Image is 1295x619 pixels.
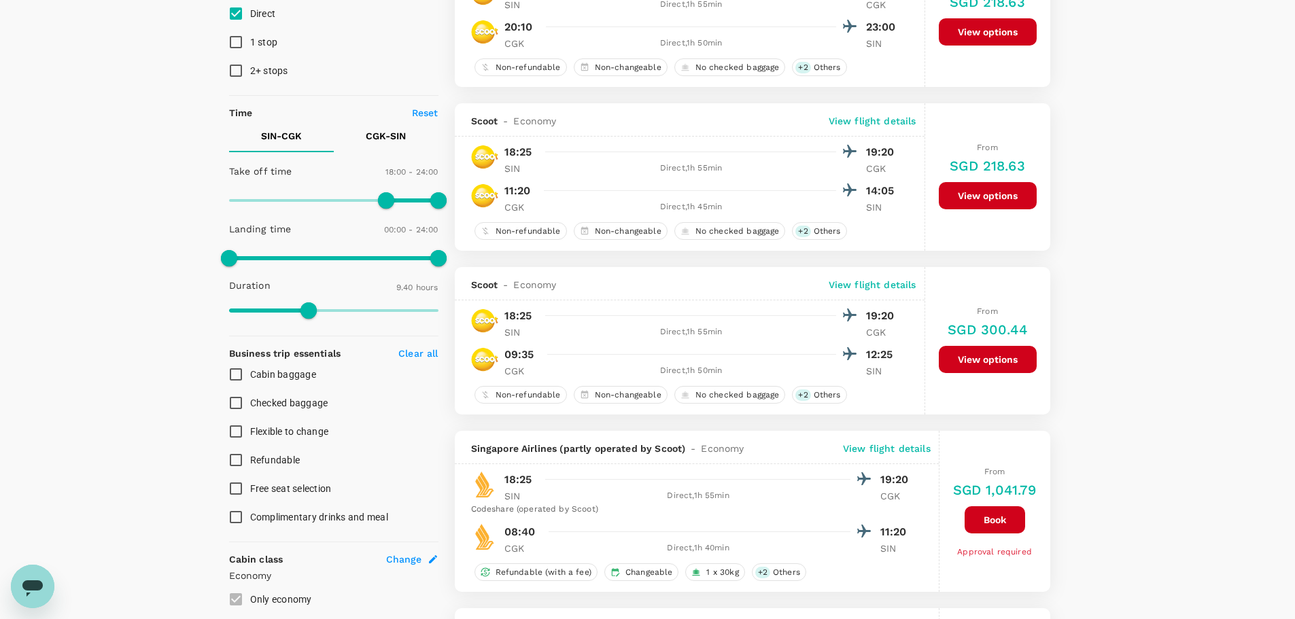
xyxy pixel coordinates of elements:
[808,62,846,73] span: Others
[795,62,810,73] span: + 2
[471,18,498,46] img: TR
[939,18,1037,46] button: View options
[977,306,998,316] span: From
[250,65,288,76] span: 2+ stops
[792,386,846,404] div: +2Others
[767,567,806,578] span: Others
[396,283,438,292] span: 9.40 hours
[490,62,566,73] span: Non-refundable
[471,471,498,498] img: SQ
[504,347,534,363] p: 09:35
[620,567,678,578] span: Changeable
[504,19,533,35] p: 20:10
[589,62,667,73] span: Non-changeable
[866,347,900,363] p: 12:25
[504,472,532,488] p: 18:25
[474,386,567,404] div: Non-refundable
[685,563,744,581] div: 1 x 30kg
[229,164,292,178] p: Take off time
[471,143,498,171] img: TR
[574,222,668,240] div: Non-changeable
[250,369,316,380] span: Cabin baggage
[547,364,836,378] div: Direct , 1h 50min
[795,226,810,237] span: + 2
[866,19,900,35] p: 23:00
[471,346,498,373] img: TR
[866,308,900,324] p: 19:20
[504,325,538,339] p: SIN
[752,563,806,581] div: +2Others
[674,58,786,76] div: No checked baggage
[939,182,1037,209] button: View options
[386,552,422,566] span: Change
[866,325,900,339] p: CGK
[490,389,566,401] span: Non-refundable
[690,226,785,237] span: No checked baggage
[792,58,846,76] div: +2Others
[471,114,498,128] span: Scoot
[685,442,701,455] span: -
[829,278,916,291] p: View flight details
[504,200,538,214] p: CGK
[471,523,498,550] img: SQ
[250,455,300,465] span: Refundable
[547,542,850,555] div: Direct , 1h 40min
[957,547,1032,556] span: Approval required
[948,319,1027,340] h6: SGD 300.44
[11,565,54,608] iframe: Button to launch messaging window
[504,364,538,378] p: CGK
[498,278,513,291] span: -
[229,279,271,292] p: Duration
[880,472,914,488] p: 19:20
[504,144,532,160] p: 18:25
[229,554,283,565] strong: Cabin class
[504,489,538,503] p: SIN
[690,389,785,401] span: No checked baggage
[795,389,810,401] span: + 2
[690,62,785,73] span: No checked baggage
[474,58,567,76] div: Non-refundable
[547,489,850,503] div: Direct , 1h 55min
[474,563,598,581] div: Refundable (with a fee)
[701,442,744,455] span: Economy
[250,512,388,523] span: Complimentary drinks and meal
[513,114,556,128] span: Economy
[866,144,900,160] p: 19:20
[229,348,341,359] strong: Business trip essentials
[984,467,1005,476] span: From
[471,307,498,334] img: TR
[366,129,406,143] p: CGK - SIN
[977,143,998,152] span: From
[950,155,1025,177] h6: SGD 218.63
[471,182,498,209] img: TR
[843,442,931,455] p: View flight details
[953,479,1037,501] h6: SGD 1,041.79
[504,308,532,324] p: 18:25
[261,129,302,143] p: SIN - CGK
[547,325,836,339] div: Direct , 1h 55min
[939,346,1037,373] button: View options
[808,226,846,237] span: Others
[547,162,836,175] div: Direct , 1h 55min
[229,222,292,236] p: Landing time
[574,58,668,76] div: Non-changeable
[701,567,744,578] span: 1 x 30kg
[792,222,846,240] div: +2Others
[866,200,900,214] p: SIN
[866,37,900,50] p: SIN
[471,442,686,455] span: Singapore Airlines (partly operated by Scoot)
[808,389,846,401] span: Others
[866,183,900,199] p: 14:05
[504,183,531,199] p: 11:20
[250,483,332,494] span: Free seat selection
[674,222,786,240] div: No checked baggage
[471,278,498,291] span: Scoot
[471,503,914,516] div: Codeshare (operated by Scoot)
[250,594,312,605] span: Only economy
[490,226,566,237] span: Non-refundable
[504,37,538,50] p: CGK
[250,8,276,19] span: Direct
[490,567,597,578] span: Refundable (with a fee)
[880,489,914,503] p: CGK
[880,542,914,555] p: SIN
